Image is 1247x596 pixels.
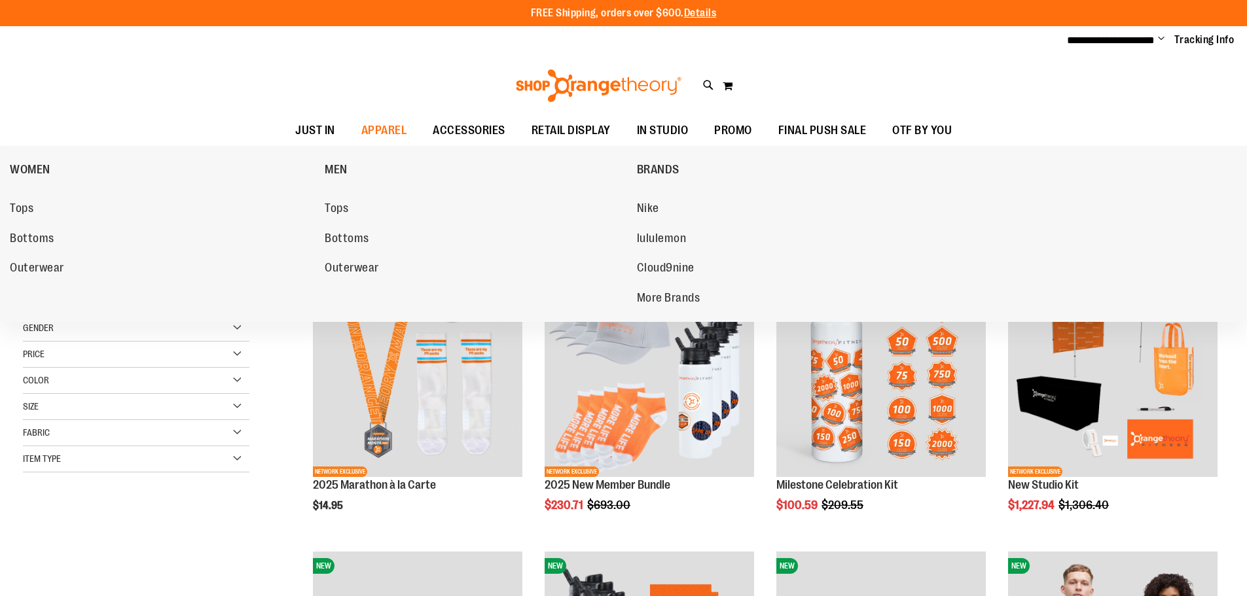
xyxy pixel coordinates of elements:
span: $1,306.40 [1058,499,1111,512]
span: FINAL PUSH SALE [778,116,867,145]
span: NETWORK EXCLUSIVE [1008,466,1062,477]
a: New Studio Kit [1008,478,1079,491]
a: Milestone Celebration KitNEW [776,268,986,479]
a: Milestone Celebration Kit [776,478,898,491]
a: PROMO [701,116,765,146]
a: 2025 New Member Bundle [545,478,670,491]
span: $209.55 [822,499,865,512]
a: ACCESSORIES [420,116,518,146]
a: New Studio KitNEWNETWORK EXCLUSIVE [1008,268,1218,479]
span: lululemon [637,232,687,248]
a: Tops [325,197,623,220]
a: Outerwear [325,256,623,280]
span: NETWORK EXCLUSIVE [545,466,599,477]
span: Tops [325,202,348,218]
span: Bottoms [10,232,54,248]
a: 2025 Marathon à la Carte [313,478,436,491]
img: New Studio Kit [1008,268,1218,477]
div: product [1002,261,1224,545]
span: OTF BY YOU [892,116,952,145]
span: PROMO [714,116,752,145]
button: Account menu [1158,33,1165,46]
img: 2025 New Member Bundle [545,268,754,477]
span: Outerwear [325,261,379,277]
span: APPAREL [361,116,407,145]
a: APPAREL [348,116,420,146]
a: JUST IN [282,116,348,145]
span: $14.95 [313,500,345,512]
span: $1,227.94 [1008,499,1057,512]
span: Tops [10,202,33,218]
div: product [306,261,529,545]
span: NEW [313,558,334,574]
a: IN STUDIO [624,116,702,146]
span: $100.59 [776,499,820,512]
a: 2025 Marathon à la CarteNEWNETWORK EXCLUSIVE [313,268,522,479]
div: product [538,261,761,545]
span: Price [23,349,45,359]
a: BRANDS [637,152,945,186]
a: FINAL PUSH SALE [765,116,880,146]
span: NEW [776,558,798,574]
span: $230.71 [545,499,585,512]
img: Milestone Celebration Kit [776,268,986,477]
a: 2025 New Member BundleNEWNETWORK EXCLUSIVE [545,268,754,479]
span: BRANDS [637,163,679,179]
span: Color [23,375,49,385]
span: Item Type [23,453,61,464]
span: NEW [545,558,566,574]
img: Shop Orangetheory [514,69,683,102]
span: MEN [325,163,348,179]
a: Details [684,7,717,19]
span: Fabric [23,427,50,438]
a: RETAIL DISPLAY [518,116,624,146]
a: Bottoms [325,227,623,251]
a: MEN [325,152,630,186]
div: product [770,261,992,545]
span: NEW [1008,558,1030,574]
span: WOMEN [10,163,50,179]
span: Cloud9nine [637,261,695,277]
a: Tracking Info [1174,33,1235,47]
span: RETAIL DISPLAY [532,116,611,145]
span: IN STUDIO [637,116,689,145]
span: ACCESSORIES [433,116,505,145]
span: Bottoms [325,232,369,248]
span: Outerwear [10,261,64,277]
span: Nike [637,202,659,218]
a: WOMEN [10,152,318,186]
span: $693.00 [587,499,632,512]
span: JUST IN [295,116,335,145]
p: FREE Shipping, orders over $600. [531,6,717,21]
span: Size [23,401,39,412]
span: NETWORK EXCLUSIVE [313,466,367,477]
img: 2025 Marathon à la Carte [313,268,522,477]
span: Gender [23,323,54,333]
span: More Brands [637,291,700,307]
a: OTF BY YOU [879,116,965,146]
